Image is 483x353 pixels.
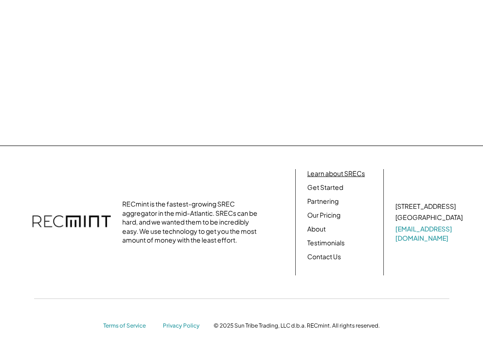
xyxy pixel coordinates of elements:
a: Privacy Policy [163,322,204,330]
a: Testimonials [307,238,345,248]
a: Get Started [307,183,343,192]
div: © 2025 Sun Tribe Trading, LLC d.b.a. RECmint. All rights reserved. [214,322,380,329]
a: Contact Us [307,252,341,262]
a: Terms of Service [103,322,154,330]
a: Our Pricing [307,211,340,220]
img: recmint-logotype%403x.png [32,206,111,238]
div: [STREET_ADDRESS] [395,202,456,211]
a: Partnering [307,197,339,206]
a: [EMAIL_ADDRESS][DOMAIN_NAME] [395,225,465,243]
a: Learn about SRECs [307,169,365,178]
div: [GEOGRAPHIC_DATA] [395,213,463,222]
a: About [307,225,326,234]
div: RECmint is the fastest-growing SREC aggregator in the mid-Atlantic. SRECs can be hard, and we wan... [122,200,261,245]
